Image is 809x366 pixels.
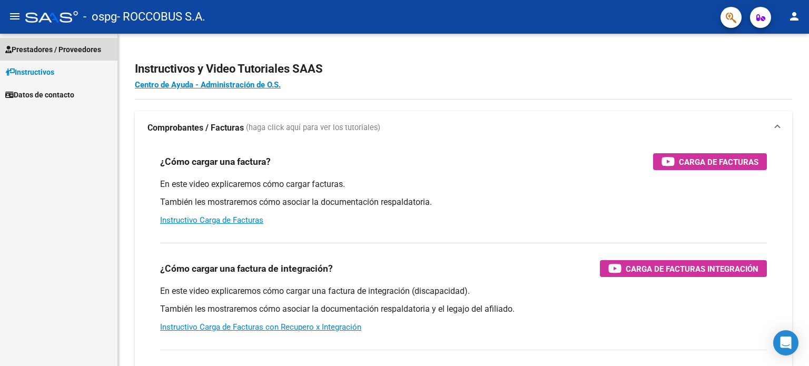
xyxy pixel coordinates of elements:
h2: Instructivos y Video Tutoriales SAAS [135,59,792,79]
h3: ¿Cómo cargar una factura de integración? [160,261,333,276]
p: También les mostraremos cómo asociar la documentación respaldatoria. [160,196,767,208]
span: Datos de contacto [5,89,74,101]
p: También les mostraremos cómo asociar la documentación respaldatoria y el legajo del afiliado. [160,303,767,315]
p: En este video explicaremos cómo cargar facturas. [160,179,767,190]
div: Open Intercom Messenger [773,330,798,355]
span: Prestadores / Proveedores [5,44,101,55]
mat-expansion-panel-header: Comprobantes / Facturas (haga click aquí para ver los tutoriales) [135,111,792,145]
strong: Comprobantes / Facturas [147,122,244,134]
a: Instructivo Carga de Facturas [160,215,263,225]
span: - ROCCOBUS S.A. [117,5,205,28]
span: (haga click aquí para ver los tutoriales) [246,122,380,134]
mat-icon: person [788,10,801,23]
h3: ¿Cómo cargar una factura? [160,154,271,169]
button: Carga de Facturas [653,153,767,170]
button: Carga de Facturas Integración [600,260,767,277]
span: Carga de Facturas Integración [626,262,758,275]
p: En este video explicaremos cómo cargar una factura de integración (discapacidad). [160,285,767,297]
a: Centro de Ayuda - Administración de O.S. [135,80,281,90]
span: - ospg [83,5,117,28]
span: Instructivos [5,66,54,78]
mat-icon: menu [8,10,21,23]
a: Instructivo Carga de Facturas con Recupero x Integración [160,322,361,332]
span: Carga de Facturas [679,155,758,169]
